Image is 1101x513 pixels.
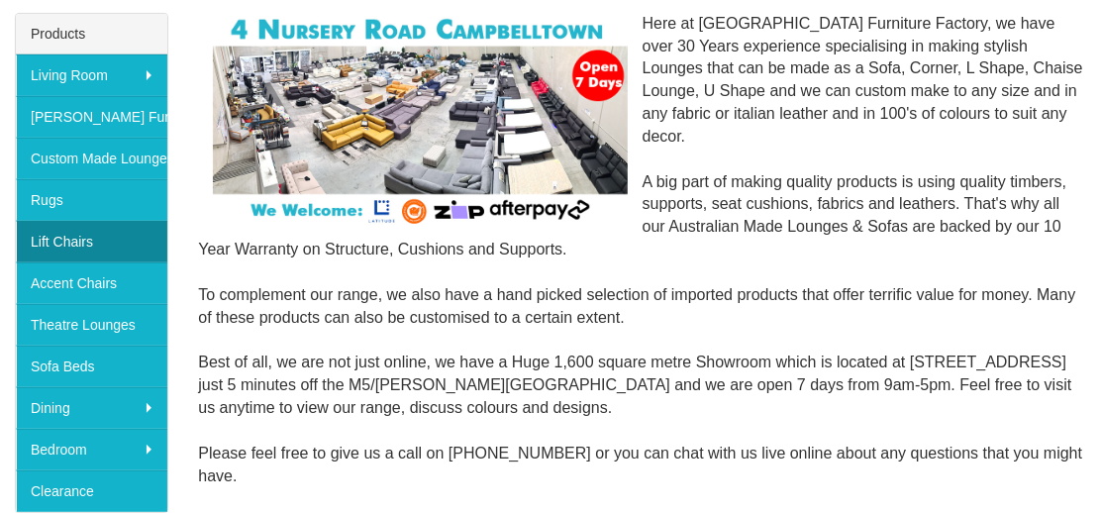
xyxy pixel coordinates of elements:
div: Products [16,14,167,54]
a: Theatre Lounges [16,304,167,346]
a: Dining [16,387,167,429]
a: Rugs [16,179,167,221]
a: Sofa Beds [16,346,167,387]
a: Lift Chairs [16,221,167,262]
a: [PERSON_NAME] Furniture [16,96,167,138]
a: Clearance [16,470,167,512]
a: Bedroom [16,429,167,470]
div: Here at [GEOGRAPHIC_DATA] Furniture Factory, we have over 30 Years experience specialising in mak... [198,13,1086,511]
img: Corner Modular Lounges [213,13,627,229]
a: Custom Made Lounges [16,138,167,179]
a: Accent Chairs [16,262,167,304]
a: Living Room [16,54,167,96]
